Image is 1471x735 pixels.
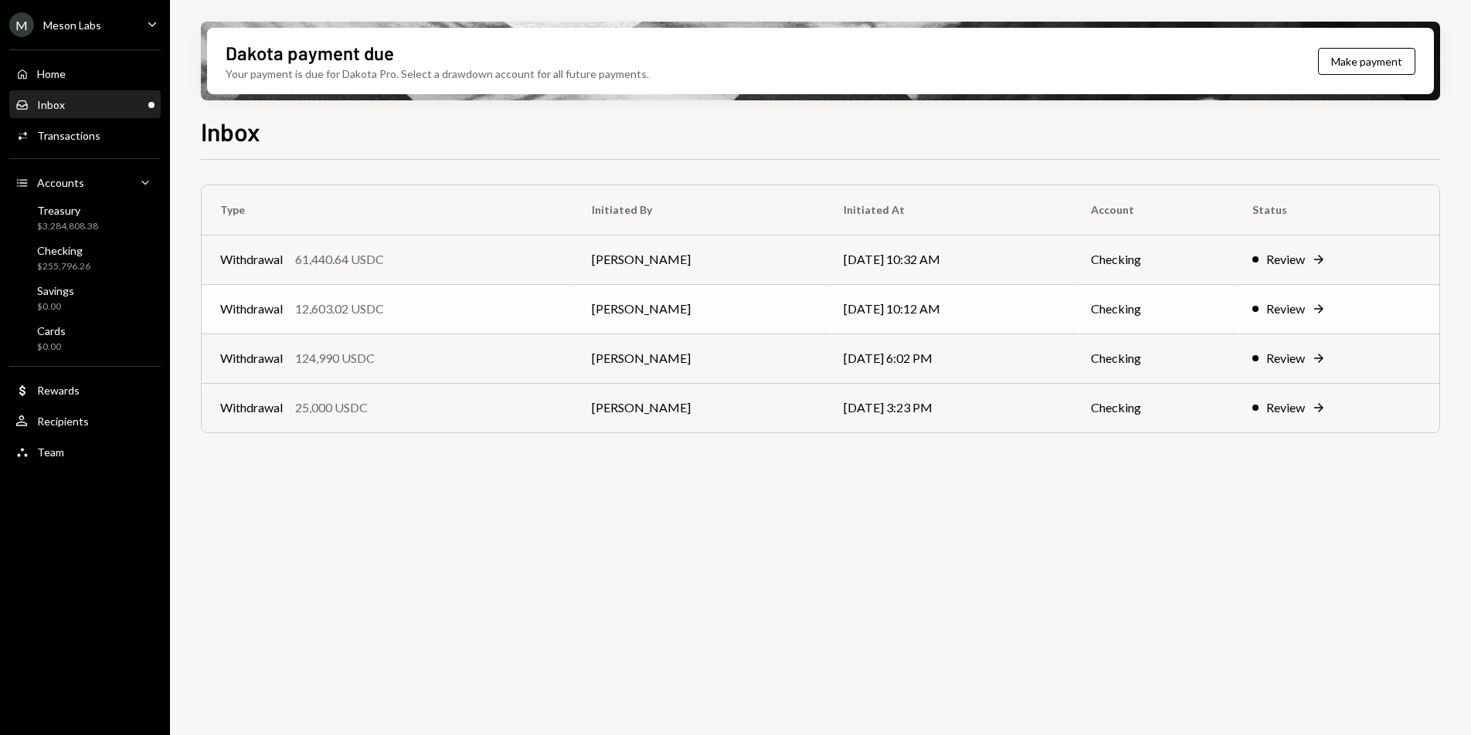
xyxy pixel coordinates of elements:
a: Rewards [9,376,161,404]
div: 12,603.02 USDC [295,300,384,318]
div: $3,284,808.38 [37,220,98,233]
div: Checking [37,244,90,257]
th: Account [1072,185,1234,235]
div: 124,990 USDC [295,349,375,367]
div: Withdrawal [220,398,283,417]
div: Withdrawal [220,250,283,269]
td: [PERSON_NAME] [573,235,825,284]
td: [PERSON_NAME] [573,383,825,432]
a: Home [9,59,161,87]
div: Review [1266,300,1305,318]
div: Withdrawal [220,349,283,367]
td: Checking [1072,284,1234,334]
div: Withdrawal [220,300,283,318]
div: Treasury [37,204,98,217]
div: Review [1266,250,1305,269]
td: [DATE] 10:12 AM [825,284,1072,334]
div: Team [37,445,64,459]
div: Your payment is due for Dakota Pro. Select a drawdown account for all future payments. [226,66,649,82]
div: 25,000 USDC [295,398,368,417]
th: Status [1234,185,1439,235]
div: $0.00 [37,300,74,313]
a: Treasury$3,284,808.38 [9,199,161,236]
td: [PERSON_NAME] [573,334,825,383]
div: Accounts [37,176,84,189]
button: Make payment [1318,48,1415,75]
th: Type [202,185,573,235]
a: Team [9,438,161,466]
div: Cards [37,324,66,337]
div: $255,796.26 [37,260,90,273]
th: Initiated At [825,185,1072,235]
a: Cards$0.00 [9,320,161,357]
td: Checking [1072,383,1234,432]
h1: Inbox [201,116,260,147]
div: 61,440.64 USDC [295,250,384,269]
td: [PERSON_NAME] [573,284,825,334]
a: Transactions [9,121,161,149]
td: Checking [1072,235,1234,284]
td: [DATE] 6:02 PM [825,334,1072,383]
div: Inbox [37,98,65,111]
div: $0.00 [37,340,66,354]
div: Dakota payment due [226,40,394,66]
div: Rewards [37,384,80,397]
th: Initiated By [573,185,825,235]
div: Home [37,67,66,80]
div: Recipients [37,415,89,428]
div: M [9,12,34,37]
div: Meson Labs [43,19,101,32]
a: Checking$255,796.26 [9,239,161,276]
td: Checking [1072,334,1234,383]
td: [DATE] 10:32 AM [825,235,1072,284]
div: Review [1266,398,1305,417]
td: [DATE] 3:23 PM [825,383,1072,432]
div: Review [1266,349,1305,367]
a: Savings$0.00 [9,279,161,317]
a: Recipients [9,407,161,435]
a: Accounts [9,168,161,196]
div: Savings [37,284,74,297]
a: Inbox [9,90,161,118]
div: Transactions [37,129,100,142]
